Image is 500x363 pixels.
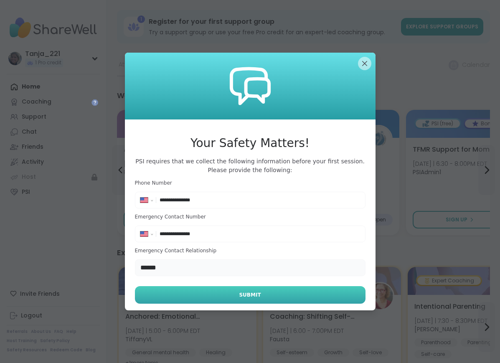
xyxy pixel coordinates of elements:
iframe: Spotlight [91,99,98,106]
button: Submit [135,286,365,304]
h3: Your Safety Matters! [135,135,365,152]
img: United States [140,231,148,236]
h3: Phone Number [135,180,365,187]
h3: Emergency Contact Number [135,213,365,221]
img: United States [140,198,148,203]
h3: Emergency Contact Relationship [135,247,365,254]
span: PSI requires that we collect the following information before your first session. Please provide ... [135,157,365,175]
span: Submit [239,291,261,299]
